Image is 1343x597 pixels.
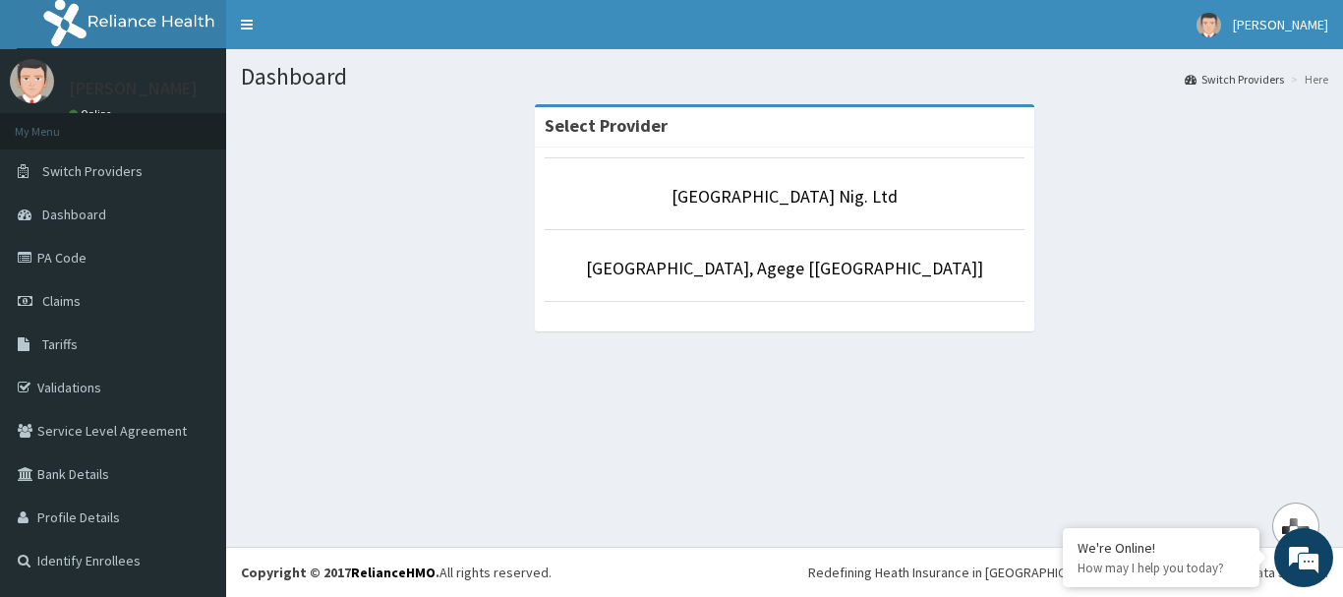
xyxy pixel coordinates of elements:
img: User Image [10,59,54,103]
li: Here [1286,71,1328,88]
footer: All rights reserved. [226,547,1343,597]
img: svg+xml,%3Csvg%20xmlns%3D%22http%3A%2F%2Fwww.w3.org%2F2000%2Fsvg%22%20width%3D%2228%22%20height%3... [1282,518,1310,534]
a: [GEOGRAPHIC_DATA] Nig. Ltd [671,185,898,208]
p: How may I help you today? [1078,560,1245,576]
p: [PERSON_NAME] [69,80,198,97]
div: Redefining Heath Insurance in [GEOGRAPHIC_DATA] using Telemedicine and Data Science! [808,563,1328,582]
span: Dashboard [42,206,106,223]
span: Switch Providers [42,162,143,180]
a: Switch Providers [1185,71,1284,88]
a: [GEOGRAPHIC_DATA], Agege [[GEOGRAPHIC_DATA]] [586,257,983,279]
strong: Copyright © 2017 . [241,564,439,581]
a: RelianceHMO [351,564,436,581]
span: [PERSON_NAME] [1233,16,1328,33]
h1: Dashboard [241,64,1328,90]
span: Tariffs [42,335,78,353]
span: Claims [42,292,81,310]
a: Online [69,107,116,121]
img: User Image [1197,13,1221,37]
strong: Select Provider [545,114,668,137]
div: We're Online! [1078,539,1245,557]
